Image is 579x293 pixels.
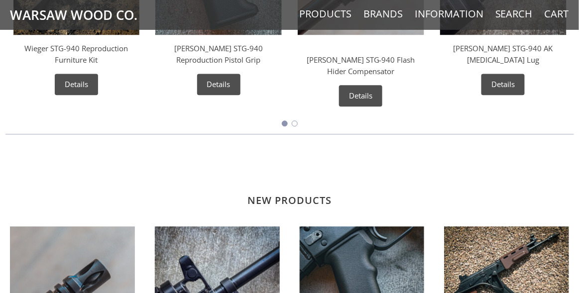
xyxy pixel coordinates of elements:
[545,7,569,20] a: Cart
[325,43,397,54] div: Warsaw Wood Co.
[299,7,351,20] a: Products
[415,7,483,20] a: Information
[55,74,98,95] a: Details
[24,43,128,65] a: Wieger STG-940 Reproduction Furniture Kit
[282,120,288,126] button: Go to slide 1
[292,120,298,126] button: Go to slide 2
[197,74,240,95] a: Details
[339,85,382,106] a: Details
[363,7,403,20] a: Brands
[481,74,525,95] a: Details
[174,43,263,65] a: [PERSON_NAME] STG-940 Reproduction Pistol Grip
[307,55,415,76] a: [PERSON_NAME] STG-940 Flash Hider Compensator
[10,164,569,206] h2: New Products
[454,43,553,65] a: [PERSON_NAME] STG-940 AK [MEDICAL_DATA] Lug
[495,7,533,20] a: Search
